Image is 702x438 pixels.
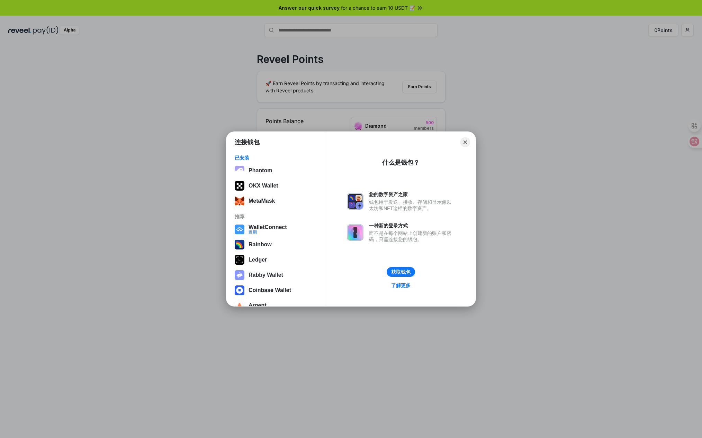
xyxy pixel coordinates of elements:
[347,224,363,241] img: svg+xml,%3Csvg%20xmlns%3D%22http%3A%2F%2Fwww.w3.org%2F2000%2Fsvg%22%20fill%3D%22none%22%20viewBox...
[249,287,291,293] div: Coinbase Wallet
[347,193,363,210] img: svg+xml,%3Csvg%20xmlns%3D%22http%3A%2F%2Fwww.w3.org%2F2000%2Fsvg%22%20fill%3D%22none%22%20viewBox...
[235,166,244,175] img: epq2vO3P5aLWl15yRS7Q49p1fHTx2Sgh99jU3kfXv7cnPATIVQHAx5oQs66JWv3SWEjHOsb3kKgmE5WNBxBId7C8gm8wEgOvz...
[235,225,244,234] img: svg+xml,%3Csvg%20width%3D%2228%22%20height%3D%2228%22%20viewBox%3D%220%200%2028%2028%22%20fill%3D...
[369,230,455,243] div: 而不是在每个网站上创建新的账户和密码，只需连接您的钱包。
[233,283,319,297] button: Coinbase Wallet
[233,179,319,193] button: OKX Wallet
[235,301,244,310] img: svg+xml,%3Csvg%20width%3D%2228%22%20height%3D%2228%22%20viewBox%3D%220%200%2028%2028%22%20fill%3D...
[233,238,319,252] button: Rainbow
[235,138,260,146] h1: 连接钱包
[235,255,244,265] img: svg+xml,%3Csvg%20xmlns%3D%22http%3A%2F%2Fwww.w3.org%2F2000%2Fsvg%22%20width%3D%2228%22%20height%3...
[233,194,319,208] button: MetaMask
[235,213,317,220] div: 推荐
[235,181,244,191] img: 5VZ71FV6L7PA3gg3tXrdQ+DgLhC+75Wq3no69P3MC0NFQpx2lL04Ql9gHK1bRDjsSBIvScBnDTk1WrlGIZBorIDEYJj+rhdgn...
[235,285,244,295] img: svg+xml,%3Csvg%20width%3D%2228%22%20height%3D%2228%22%20viewBox%3D%220%200%2028%2028%22%20fill%3D...
[249,302,267,309] div: Argent
[387,267,415,277] button: 获取钱包
[233,164,319,177] button: Phantom
[382,158,420,167] div: 什么是钱包？
[233,253,319,267] button: Ledger
[235,270,244,280] img: svg+xml,%3Csvg%20xmlns%3D%22http%3A%2F%2Fwww.w3.org%2F2000%2Fsvg%22%20fill%3D%22none%22%20viewBox...
[369,199,455,211] div: 钱包用于发送、接收、存储和显示像以太坊和NFT这样的数字资产。
[369,191,455,198] div: 您的数字资产之家
[369,222,455,229] div: 一种新的登录方式
[249,241,272,248] div: Rainbow
[249,167,272,174] div: Phantom
[233,268,319,282] button: Rabby Wallet
[249,224,287,230] div: WalletConnect
[391,269,411,275] div: 获取钱包
[249,230,287,234] div: 近期
[249,198,275,204] div: MetaMask
[235,240,244,249] img: svg+xml,%3Csvg%20width%3D%22120%22%20height%3D%22120%22%20viewBox%3D%220%200%20120%20120%22%20fil...
[235,155,317,161] div: 已安装
[249,183,278,189] div: OKX Wallet
[235,196,244,206] img: svg+xml;base64,PHN2ZyB3aWR0aD0iMzUiIGhlaWdodD0iMzQiIHZpZXdCb3g9IjAgMCAzNSAzNCIgZmlsbD0ibm9uZSIgeG...
[391,282,411,289] div: 了解更多
[460,137,470,147] button: Close
[233,222,319,236] button: WalletConnect近期
[233,299,319,312] button: Argent
[249,272,283,278] div: Rabby Wallet
[387,281,415,290] a: 了解更多
[249,257,267,263] div: Ledger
